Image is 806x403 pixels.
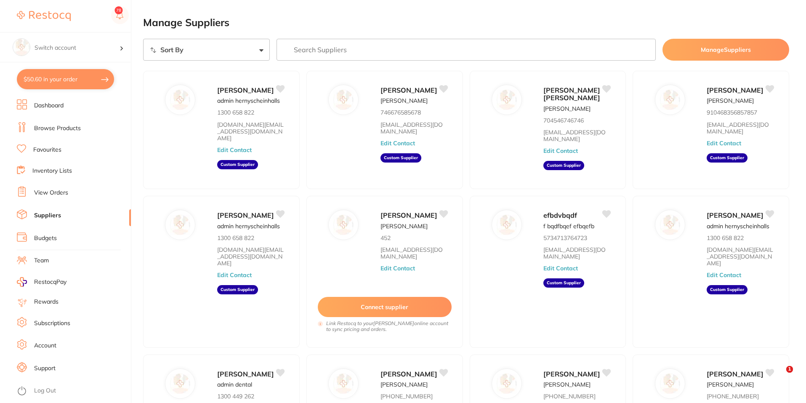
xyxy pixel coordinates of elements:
iframe: Intercom live chat [769,366,789,386]
aside: Custom Supplier [707,153,747,163]
p: admin hernyscheinhalls [217,223,280,230]
a: [DOMAIN_NAME][EMAIL_ADDRESS][DOMAIN_NAME] [217,246,284,267]
a: Suppliers [34,211,61,220]
p: [PHONE_NUMBER] [707,393,759,400]
aside: Custom Supplier [217,285,258,294]
p: admin dental [217,381,252,388]
button: Edit Contact [217,272,252,278]
img: Henry Schein Halas [660,215,680,235]
p: 1300 658 822 [707,235,744,241]
p: admin hernyscheinhalls [707,223,769,230]
img: David Melton [333,215,354,235]
button: ManageSuppliers [662,39,789,61]
img: Keefe Parsons [497,90,517,110]
img: Henry Schein Halas [170,90,191,110]
p: [PERSON_NAME] [380,223,428,230]
p: [PERSON_NAME] [380,381,428,388]
i: Link Restocq to your [PERSON_NAME] online account to sync pricing and orders. [326,320,452,332]
span: [PERSON_NAME] [217,211,274,219]
button: Log Out [17,384,128,398]
img: image [13,39,30,56]
img: efbdvbqdf [497,215,517,235]
p: 1300 449 262 [217,393,254,400]
p: [PERSON_NAME] [707,97,754,104]
span: [PERSON_NAME] [PERSON_NAME] [543,86,600,102]
span: [PERSON_NAME] [707,86,763,94]
p: [PERSON_NAME] [380,97,428,104]
a: View Orders [34,189,68,197]
a: [EMAIL_ADDRESS][DOMAIN_NAME] [380,246,447,260]
a: [EMAIL_ADDRESS][DOMAIN_NAME] [380,121,447,135]
aside: Custom Supplier [543,161,584,170]
p: [PERSON_NAME] [707,381,754,388]
a: [EMAIL_ADDRESS][DOMAIN_NAME] [543,246,610,260]
a: Browse Products [34,124,81,133]
img: Adam Dental [170,374,191,394]
aside: Custom Supplier [380,153,421,163]
p: f bqdfbqef efbqefb [543,223,594,230]
button: Edit Contact [217,147,252,153]
a: Budgets [34,234,57,243]
p: [PHONE_NUMBER] [380,393,433,400]
p: [PHONE_NUMBER] [543,393,596,400]
p: Switch account [35,44,120,52]
button: Edit Contact [380,140,415,147]
span: [PERSON_NAME] [707,211,763,219]
a: Subscriptions [34,319,70,328]
a: RestocqPay [17,277,67,287]
span: [PERSON_NAME] [380,86,437,94]
button: Edit Contact [543,147,578,154]
p: 704546746746 [543,117,584,124]
img: Jelani Kaufman [660,90,680,110]
button: Edit Contact [707,140,741,147]
a: Restocq Logo [17,6,71,26]
p: 1300 658 822 [217,235,254,241]
img: Henry Schein Halas [497,374,517,394]
a: Account [34,342,56,350]
a: Rewards [34,298,59,306]
aside: Custom Supplier [543,278,584,288]
a: [EMAIL_ADDRESS][DOMAIN_NAME] [543,129,610,142]
a: [DOMAIN_NAME][EMAIL_ADDRESS][DOMAIN_NAME] [217,121,284,141]
button: Connect supplier [318,297,452,317]
a: Dashboard [34,101,64,110]
span: [PERSON_NAME] [543,370,600,378]
p: 910468356857857 [707,109,757,116]
span: [PERSON_NAME] [217,86,274,94]
a: Inventory Lists [32,167,72,175]
button: Edit Contact [707,272,741,278]
p: 746676585678 [380,109,421,116]
p: [PERSON_NAME] [543,105,591,112]
a: Support [34,364,56,373]
span: [PERSON_NAME] [380,370,437,378]
img: Restocq Logo [17,11,71,21]
a: Team [34,256,49,265]
img: Henry Schein Halas [170,215,191,235]
p: admin hernyscheinhalls [217,97,280,104]
span: [PERSON_NAME] [217,370,274,378]
p: 5734713764723 [543,235,587,241]
img: Dorian Hendricks [333,90,354,110]
button: Edit Contact [543,265,578,272]
img: RestocqPay [17,277,27,287]
input: Search Suppliers [277,39,656,61]
button: Edit Contact [380,265,415,272]
aside: Custom Supplier [707,285,747,294]
img: Henry Schein Halas [660,374,680,394]
span: [PERSON_NAME] [380,211,437,219]
aside: Custom Supplier [217,160,258,169]
a: Log Out [34,387,56,395]
a: [DOMAIN_NAME][EMAIL_ADDRESS][DOMAIN_NAME] [707,246,774,267]
a: Favourites [33,146,61,154]
span: 1 [786,366,793,373]
a: [EMAIL_ADDRESS][DOMAIN_NAME] [707,121,774,135]
span: efbdvbqdf [543,211,577,219]
p: 452 [380,235,391,241]
h2: Manage Suppliers [143,17,789,29]
p: 1300 658 822 [217,109,254,116]
span: RestocqPay [34,278,67,286]
img: Henry Schein Halas [333,374,354,394]
p: [PERSON_NAME] [543,381,591,388]
span: [PERSON_NAME] [707,370,763,378]
button: $50.60 in your order [17,69,114,89]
